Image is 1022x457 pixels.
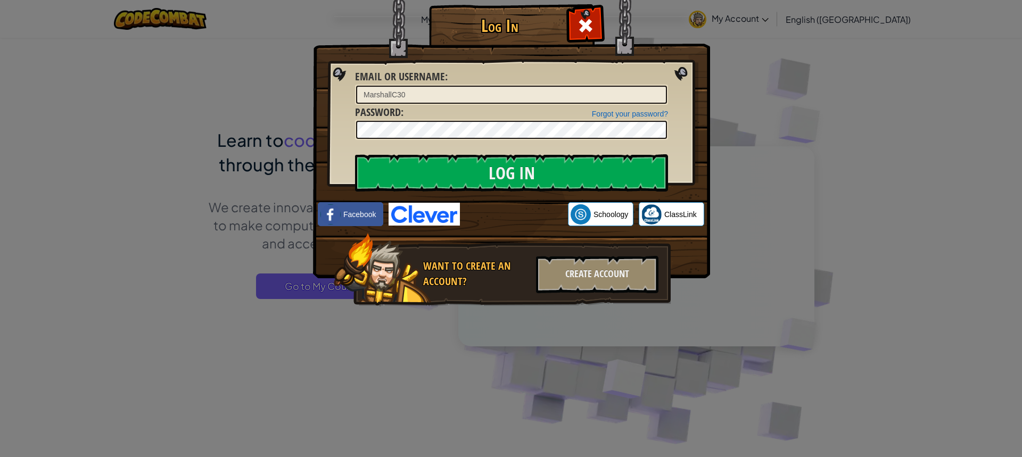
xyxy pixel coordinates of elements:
[592,110,668,118] a: Forgot your password?
[571,204,591,225] img: schoology.png
[423,259,530,289] div: Want to create an account?
[641,204,662,225] img: classlink-logo-small.png
[460,203,568,226] iframe: Sign in with Google Button
[355,105,401,119] span: Password
[664,209,697,220] span: ClassLink
[432,16,567,35] h1: Log In
[320,204,341,225] img: facebook_small.png
[355,69,445,84] span: Email or Username
[536,256,658,293] div: Create Account
[594,209,628,220] span: Schoology
[389,203,460,226] img: clever-logo-blue.png
[355,154,668,192] input: Log In
[343,209,376,220] span: Facebook
[355,69,448,85] label: :
[355,105,403,120] label: :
